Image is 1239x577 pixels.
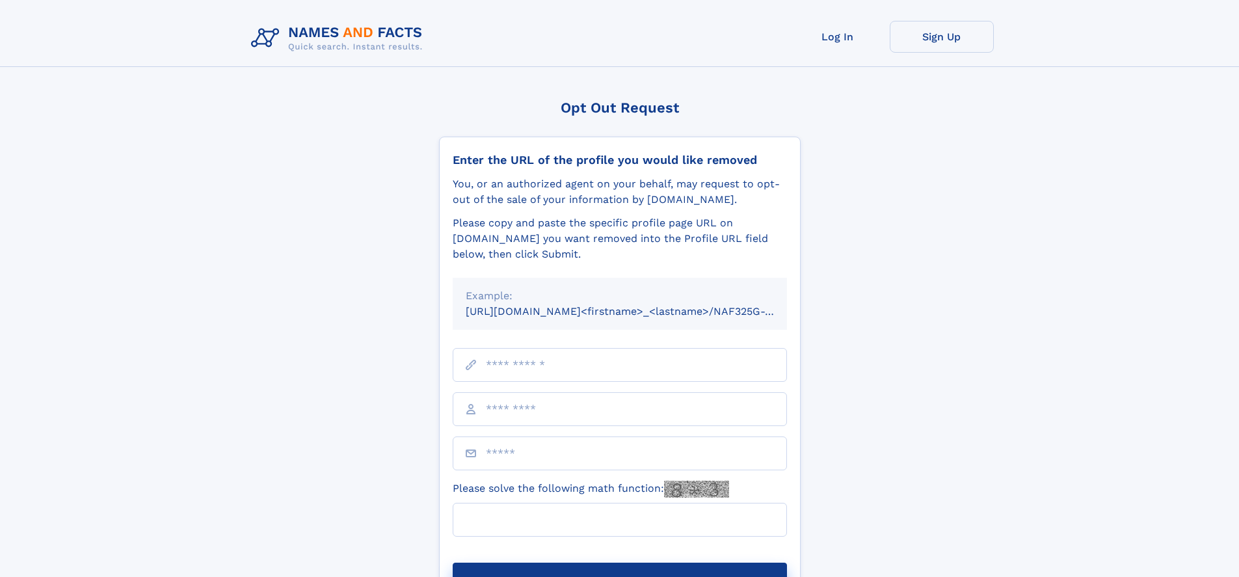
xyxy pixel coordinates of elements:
[453,176,787,208] div: You, or an authorized agent on your behalf, may request to opt-out of the sale of your informatio...
[453,481,729,498] label: Please solve the following math function:
[453,153,787,167] div: Enter the URL of the profile you would like removed
[466,305,812,317] small: [URL][DOMAIN_NAME]<firstname>_<lastname>/NAF325G-xxxxxxxx
[453,215,787,262] div: Please copy and paste the specific profile page URL on [DOMAIN_NAME] you want removed into the Pr...
[786,21,890,53] a: Log In
[890,21,994,53] a: Sign Up
[466,288,774,304] div: Example:
[439,100,801,116] div: Opt Out Request
[246,21,433,56] img: Logo Names and Facts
